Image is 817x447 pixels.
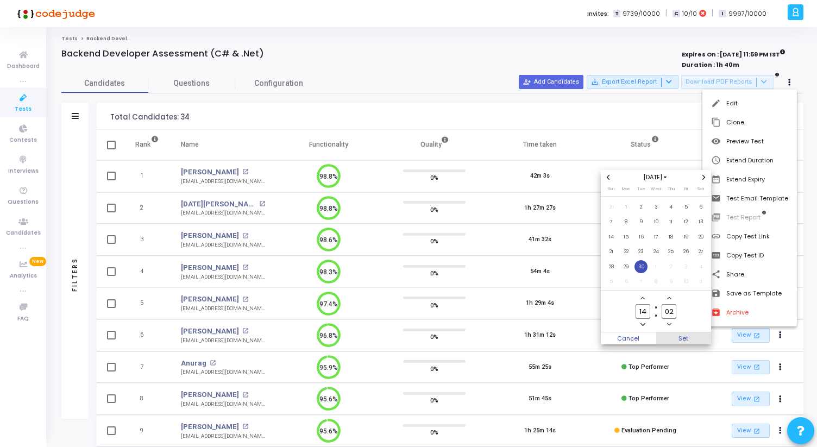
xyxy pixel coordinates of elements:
[604,185,619,196] th: Sunday
[649,185,664,196] th: Wednesday
[664,245,678,259] span: 25
[601,332,656,344] button: Cancel
[619,229,634,244] td: September 15, 2025
[664,260,678,274] span: 2
[664,230,678,244] span: 18
[679,200,693,214] span: 5
[664,294,674,303] button: Add a minute
[663,244,678,260] td: September 25, 2025
[619,215,634,230] td: September 8, 2025
[693,185,708,196] th: Saturday
[634,275,648,288] span: 7
[638,294,648,303] button: Add a hour
[664,200,678,214] span: 4
[663,215,678,230] td: September 11, 2025
[633,244,649,260] td: September 23, 2025
[605,275,618,288] span: 5
[633,215,649,230] td: September 9, 2025
[633,259,649,274] td: September 30, 2025
[694,275,708,288] span: 11
[679,230,693,244] span: 19
[633,229,649,244] td: September 16, 2025
[634,230,648,244] span: 16
[678,274,694,289] td: October 10, 2025
[633,274,649,289] td: October 7, 2025
[699,173,708,182] button: Next month
[619,185,634,196] th: Monday
[679,260,693,274] span: 3
[619,259,634,274] td: September 29, 2025
[640,173,672,182] button: Choose month and year
[619,199,634,215] td: September 1, 2025
[656,332,712,344] button: Set
[604,215,619,230] td: September 7, 2025
[663,274,678,289] td: October 9, 2025
[605,260,618,274] span: 28
[697,186,704,192] span: Sat
[640,173,672,182] span: [DATE]
[619,245,633,259] span: 22
[638,320,648,329] button: Minus a hour
[608,186,614,192] span: Sun
[679,245,693,259] span: 26
[651,186,661,192] span: Wed
[637,186,645,192] span: Tue
[663,199,678,215] td: September 4, 2025
[649,259,664,274] td: October 1, 2025
[619,200,633,214] span: 1
[633,185,649,196] th: Tuesday
[693,199,708,215] td: September 6, 2025
[604,199,619,215] td: August 31, 2025
[649,245,663,259] span: 24
[622,186,630,192] span: Mon
[649,199,664,215] td: September 3, 2025
[605,230,618,244] span: 14
[634,245,648,259] span: 23
[668,186,675,192] span: Thu
[678,259,694,274] td: October 3, 2025
[678,185,694,196] th: Friday
[694,230,708,244] span: 20
[664,320,674,329] button: Minus a minute
[694,245,708,259] span: 27
[649,274,664,289] td: October 8, 2025
[649,244,664,260] td: September 24, 2025
[604,229,619,244] td: September 14, 2025
[634,215,648,229] span: 9
[694,260,708,274] span: 4
[678,244,694,260] td: September 26, 2025
[663,229,678,244] td: September 18, 2025
[679,275,693,288] span: 10
[619,215,633,229] span: 8
[649,229,664,244] td: September 17, 2025
[694,200,708,214] span: 6
[604,244,619,260] td: September 21, 2025
[684,186,688,192] span: Fri
[605,245,618,259] span: 21
[634,200,648,214] span: 2
[619,230,633,244] span: 15
[663,259,678,274] td: October 2, 2025
[694,215,708,229] span: 13
[619,274,634,289] td: October 6, 2025
[649,260,663,274] span: 1
[605,215,618,229] span: 7
[663,185,678,196] th: Thursday
[619,275,633,288] span: 6
[649,215,663,229] span: 10
[649,230,663,244] span: 17
[649,275,663,288] span: 8
[604,173,613,182] button: Previous month
[604,274,619,289] td: October 5, 2025
[664,275,678,288] span: 9
[634,260,648,274] span: 30
[678,215,694,230] td: September 12, 2025
[693,229,708,244] td: September 20, 2025
[678,229,694,244] td: September 19, 2025
[693,274,708,289] td: October 11, 2025
[604,259,619,274] td: September 28, 2025
[619,244,634,260] td: September 22, 2025
[664,215,678,229] span: 11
